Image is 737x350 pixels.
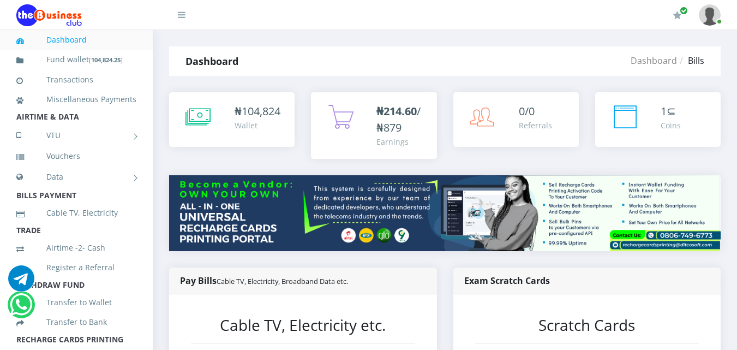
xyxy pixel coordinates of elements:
[180,275,348,287] strong: Pay Bills
[16,310,136,335] a: Transfer to Bank
[376,104,421,135] span: /₦879
[699,4,721,26] img: User
[673,11,681,20] i: Renew/Upgrade Subscription
[91,56,121,64] b: 104,824.25
[16,87,136,112] a: Miscellaneous Payments
[464,275,550,287] strong: Exam Scratch Cards
[16,27,136,52] a: Dashboard
[453,92,579,147] a: 0/0 Referrals
[519,104,535,118] span: 0/0
[661,120,681,131] div: Coins
[376,136,426,147] div: Earnings
[185,55,238,68] strong: Dashboard
[217,276,348,286] small: Cable TV, Electricity, Broadband Data etc.
[16,47,136,73] a: Fund wallet[104,824.25]
[376,104,417,118] b: ₦214.60
[16,67,136,92] a: Transactions
[16,235,136,260] a: Airtime -2- Cash
[661,104,667,118] span: 1
[89,56,123,64] small: [ ]
[10,300,32,318] a: Chat for support
[519,120,552,131] div: Referrals
[235,103,280,120] div: ₦
[8,274,34,292] a: Chat for support
[661,103,681,120] div: ⊆
[16,4,82,26] img: Logo
[16,255,136,280] a: Register a Referral
[169,92,295,147] a: ₦104,824 Wallet
[235,120,280,131] div: Wallet
[169,175,721,251] img: multitenant_rcp.png
[311,92,436,159] a: ₦214.60/₦879 Earnings
[677,54,704,67] li: Bills
[16,144,136,169] a: Vouchers
[16,200,136,226] a: Cable TV, Electricity
[191,316,415,335] h3: Cable TV, Electricity etc.
[16,122,136,149] a: VTU
[680,7,688,15] span: Renew/Upgrade Subscription
[631,55,677,67] a: Dashboard
[16,290,136,315] a: Transfer to Wallet
[242,104,280,118] span: 104,824
[475,316,699,335] h3: Scratch Cards
[16,163,136,191] a: Data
